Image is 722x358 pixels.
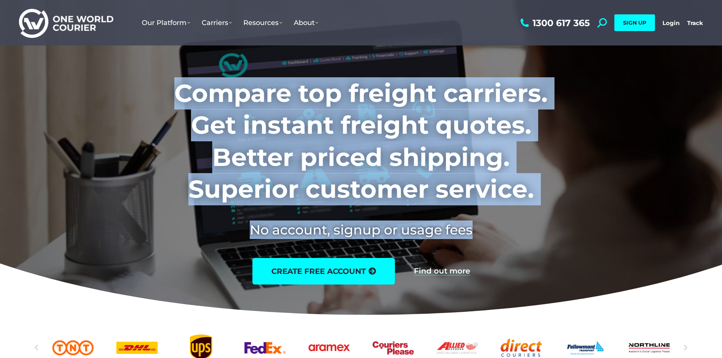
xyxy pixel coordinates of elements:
[202,19,232,27] span: Carriers
[288,11,324,34] a: About
[142,19,190,27] span: Our Platform
[238,11,288,34] a: Resources
[252,258,395,285] a: create free account
[414,267,470,275] a: Find out more
[687,19,703,27] a: Track
[124,77,598,205] h1: Compare top freight carriers. Get instant freight quotes. Better priced shipping. Superior custom...
[196,11,238,34] a: Carriers
[294,19,318,27] span: About
[124,220,598,239] h2: No account, signup or usage fees
[518,18,590,28] a: 1300 617 365
[662,19,680,27] a: Login
[243,19,282,27] span: Resources
[623,19,646,26] span: SIGN UP
[614,14,655,31] a: SIGN UP
[19,8,113,38] img: One World Courier
[136,11,196,34] a: Our Platform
